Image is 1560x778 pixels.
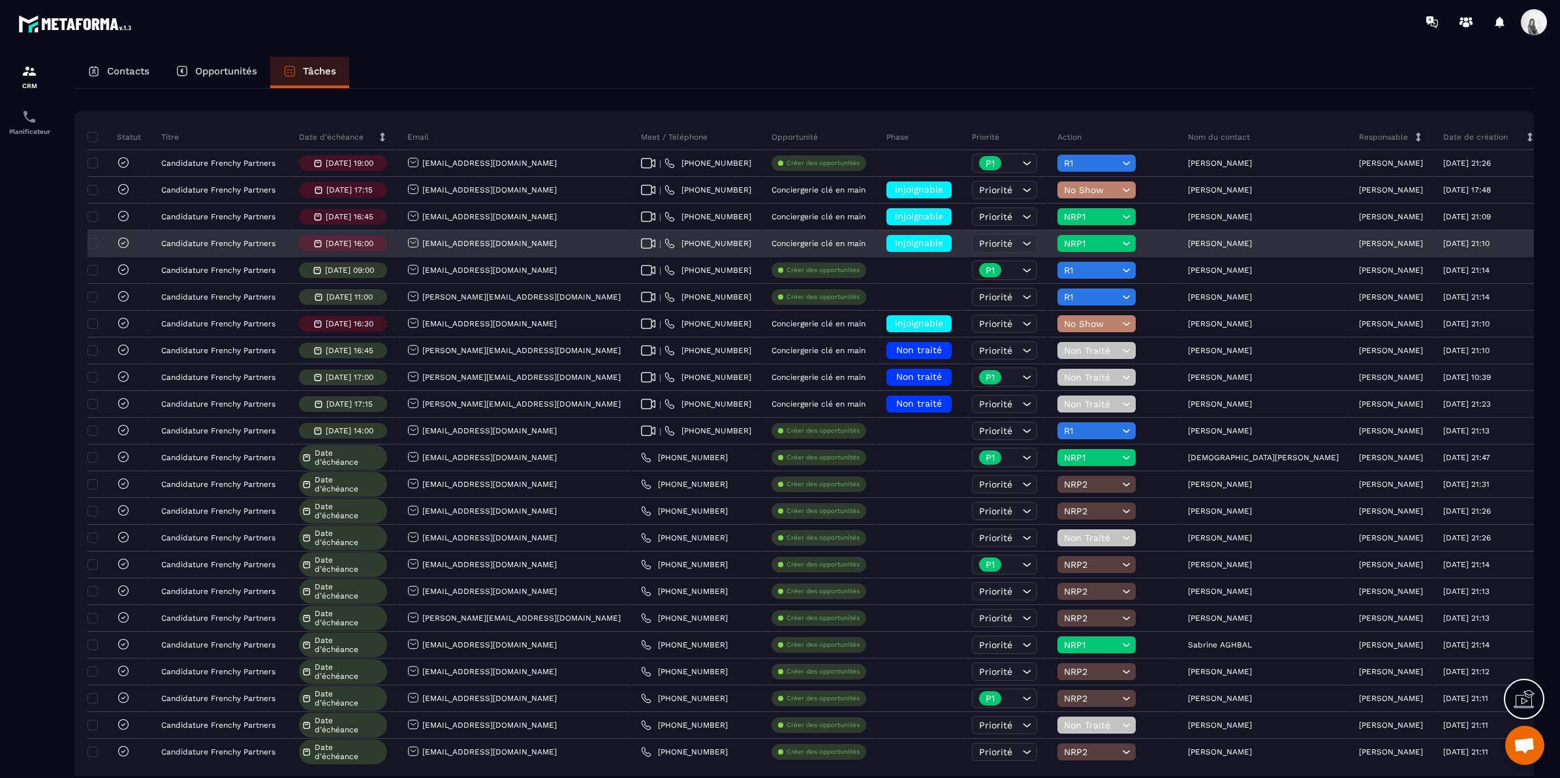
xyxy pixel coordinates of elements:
span: R1 [1064,426,1119,436]
p: [PERSON_NAME] [1188,399,1252,409]
span: Priorité [979,345,1012,356]
p: [PERSON_NAME] [1188,212,1252,221]
p: P1 [986,694,995,703]
p: [DATE] 21:09 [1443,212,1491,221]
p: [DATE] 21:31 [1443,480,1490,489]
p: [PERSON_NAME] [1359,614,1423,623]
p: P1 [986,266,995,275]
span: Priorité [979,319,1012,329]
span: Date d’échéance [315,529,384,547]
p: [PERSON_NAME] [1359,373,1423,382]
p: [PERSON_NAME] [1359,587,1423,596]
span: Date d’échéance [315,555,384,574]
span: Priorité [979,640,1012,650]
span: NRP2 [1064,559,1119,570]
p: Candidature Frenchy Partners [161,373,275,382]
p: [DATE] 21:26 [1443,533,1491,542]
span: R1 [1064,158,1119,168]
p: Candidature Frenchy Partners [161,239,275,248]
p: P1 [986,373,995,382]
span: NRP1 [1064,452,1119,463]
a: [PHONE_NUMBER] [641,693,728,704]
p: Candidature Frenchy Partners [161,667,275,676]
span: | [659,266,661,275]
a: [PHONE_NUMBER] [664,238,751,249]
img: logo [18,12,136,36]
a: [PHONE_NUMBER] [664,319,751,329]
p: [PERSON_NAME] [1359,239,1423,248]
span: Date d’échéance [315,502,384,520]
p: Candidature Frenchy Partners [161,319,275,328]
span: Date d’échéance [315,716,384,734]
span: NRP2 [1064,693,1119,704]
p: Tâches [303,65,336,77]
span: Priorité [979,185,1012,195]
p: [DATE] 16:45 [326,346,373,355]
span: Priorité [979,613,1012,623]
a: [PHONE_NUMBER] [664,345,751,356]
p: [DATE] 21:14 [1443,640,1490,649]
p: [PERSON_NAME] [1359,506,1423,516]
a: [PHONE_NUMBER] [664,399,751,409]
p: [DATE] 21:11 [1443,747,1488,756]
p: [PERSON_NAME] [1188,747,1252,756]
p: Candidature Frenchy Partners [161,159,275,168]
p: [DATE] 21:10 [1443,319,1490,328]
p: Créer des opportunités [787,159,860,168]
p: [PERSON_NAME] [1188,667,1252,676]
a: [PHONE_NUMBER] [641,640,728,650]
p: Créer des opportunités [787,480,860,489]
span: Non traité [896,371,942,382]
a: [PHONE_NUMBER] [641,747,728,757]
span: Priorité [979,479,1012,490]
span: | [659,426,661,436]
p: Candidature Frenchy Partners [161,587,275,596]
span: injoignable [895,184,943,194]
span: Date d’échéance [315,636,384,654]
p: [PERSON_NAME] [1188,239,1252,248]
p: [PERSON_NAME] [1188,266,1252,275]
span: Date d’échéance [315,475,384,493]
p: Candidature Frenchy Partners [161,453,275,462]
p: Meet / Téléphone [641,132,708,142]
a: [PHONE_NUMBER] [664,426,751,436]
p: [PERSON_NAME] [1359,640,1423,649]
p: [DATE] 21:12 [1443,667,1490,676]
p: Opportunités [195,65,257,77]
p: [DATE] 21:11 [1443,694,1488,703]
p: P1 [986,453,995,462]
p: Conciergerie clé en main [772,212,866,221]
p: [PERSON_NAME] [1359,453,1423,462]
p: Créer des opportunités [787,533,860,542]
p: [DATE] 21:13 [1443,614,1490,623]
p: [PERSON_NAME] [1359,426,1423,435]
span: No Show [1064,185,1119,195]
span: Non traité [896,345,942,355]
p: Créer des opportunités [787,614,860,623]
p: Action [1057,132,1082,142]
a: [PHONE_NUMBER] [641,720,728,730]
p: [PERSON_NAME] [1188,346,1252,355]
p: Créer des opportunités [787,560,860,569]
p: [PERSON_NAME] [1188,560,1252,569]
span: Date d’échéance [315,662,384,681]
p: Sabrine AGHBAL [1188,640,1252,649]
p: [DATE] 21:13 [1443,426,1490,435]
p: [DATE] 19:00 [326,159,373,168]
p: P1 [986,159,995,168]
p: Candidature Frenchy Partners [161,533,275,542]
p: [DATE] 17:48 [1443,185,1491,194]
a: Tâches [270,57,349,88]
p: [PERSON_NAME] [1188,319,1252,328]
span: Date d’échéance [315,743,384,761]
p: [PERSON_NAME] [1188,614,1252,623]
p: [PERSON_NAME] [1359,212,1423,221]
p: [PERSON_NAME] [1188,426,1252,435]
span: Priorité [979,506,1012,516]
p: [DATE] 16:00 [326,239,373,248]
span: | [659,373,661,382]
p: Candidature Frenchy Partners [161,346,275,355]
p: Contacts [107,65,149,77]
p: [DEMOGRAPHIC_DATA][PERSON_NAME] [1188,453,1339,462]
p: Conciergerie clé en main [772,319,866,328]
